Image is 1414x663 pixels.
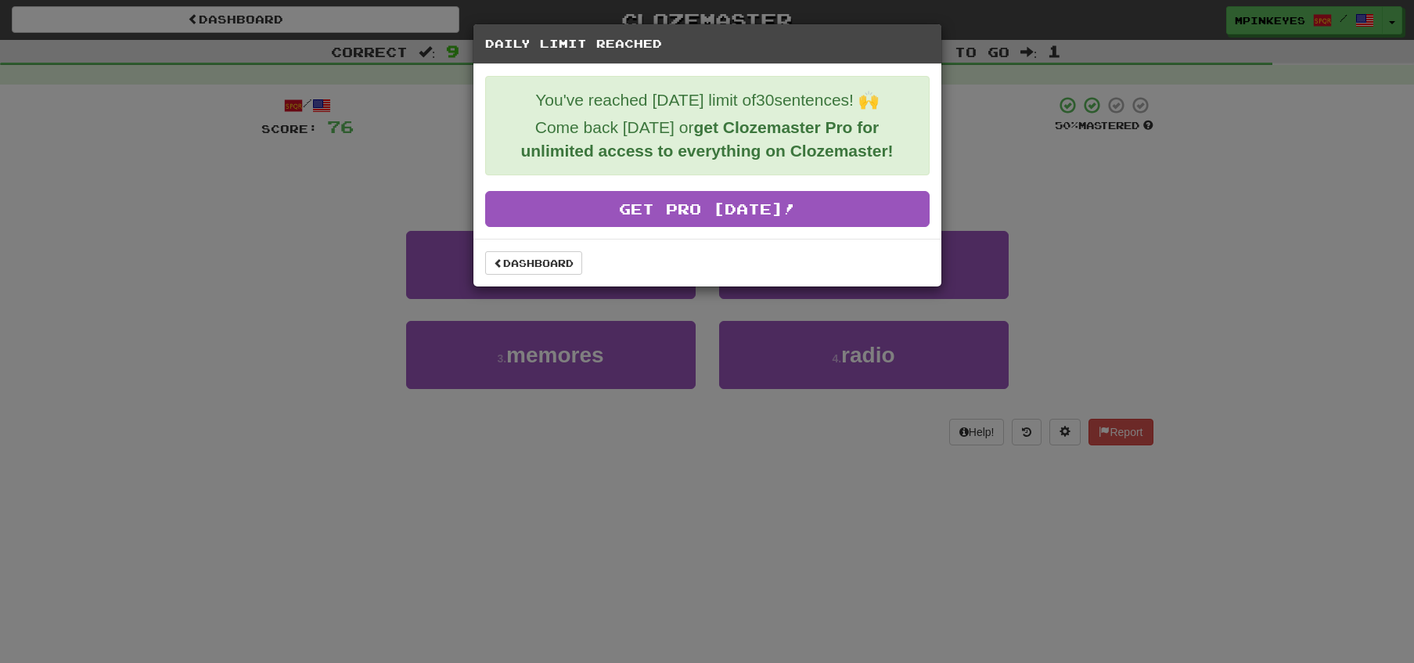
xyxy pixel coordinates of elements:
a: Dashboard [485,251,582,275]
p: You've reached [DATE] limit of 30 sentences! 🙌 [498,88,917,112]
a: Get Pro [DATE]! [485,191,930,227]
strong: get Clozemaster Pro for unlimited access to everything on Clozemaster! [520,118,893,160]
p: Come back [DATE] or [498,116,917,163]
h5: Daily Limit Reached [485,36,930,52]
